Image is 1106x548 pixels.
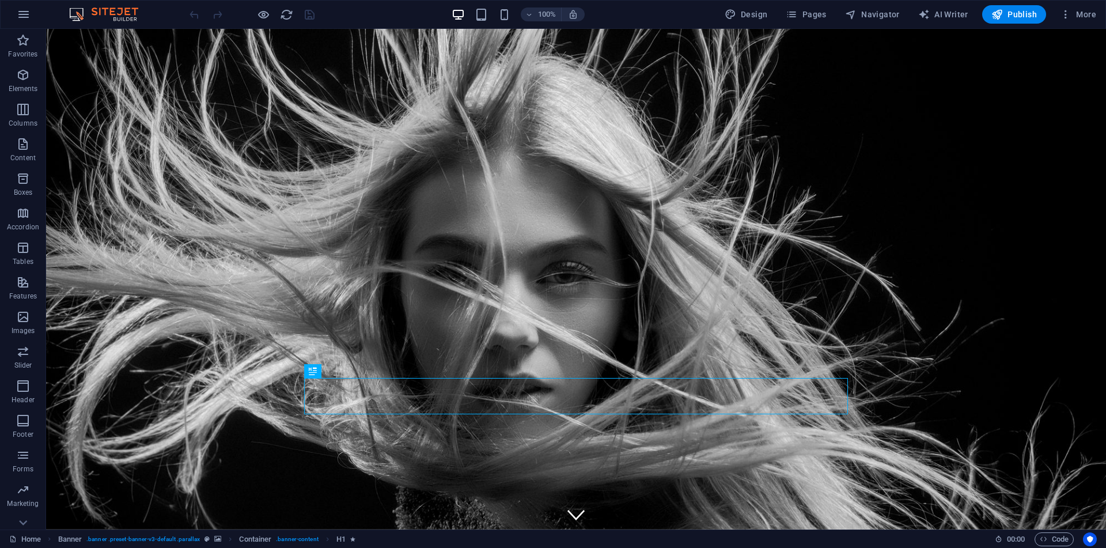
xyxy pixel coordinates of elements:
h6: 100% [538,7,556,21]
button: Pages [781,5,831,24]
p: Marketing [7,499,39,508]
button: reload [279,7,293,21]
i: On resize automatically adjust zoom level to fit chosen device. [568,9,578,20]
h6: Session time [995,532,1025,546]
i: Element contains an animation [350,536,355,542]
nav: breadcrumb [58,532,356,546]
i: Reload page [280,8,293,21]
i: This element is a customizable preset [204,536,210,542]
button: More [1055,5,1101,24]
span: Click to select. Double-click to edit [58,532,82,546]
span: 00 00 [1007,532,1025,546]
p: Accordion [7,222,39,232]
button: Publish [982,5,1046,24]
span: Navigator [845,9,900,20]
span: . banner-content [276,532,318,546]
p: Forms [13,464,33,474]
button: Navigator [840,5,904,24]
i: This element contains a background [214,536,221,542]
a: Click to cancel selection. Double-click to open Pages [9,532,41,546]
span: More [1060,9,1096,20]
p: Features [9,292,37,301]
p: Images [12,326,35,335]
span: Publish [991,9,1037,20]
button: Usercentrics [1083,532,1097,546]
p: Favorites [8,50,37,59]
p: Boxes [14,188,33,197]
button: Design [720,5,772,24]
span: Pages [786,9,826,20]
p: Columns [9,119,37,128]
span: : [1015,535,1017,543]
img: Editor Logo [66,7,153,21]
p: Tables [13,257,33,266]
p: Content [10,153,36,162]
p: Footer [13,430,33,439]
button: 100% [521,7,562,21]
div: Design (Ctrl+Alt+Y) [720,5,772,24]
p: Elements [9,84,38,93]
span: Click to select. Double-click to edit [239,532,271,546]
span: AI Writer [918,9,968,20]
button: Code [1035,532,1074,546]
span: Design [725,9,768,20]
button: Click here to leave preview mode and continue editing [256,7,270,21]
p: Slider [14,361,32,370]
span: Click to select. Double-click to edit [336,532,346,546]
button: AI Writer [914,5,973,24]
p: Header [12,395,35,405]
span: Code [1040,532,1069,546]
span: . banner .preset-banner-v3-default .parallax [86,532,200,546]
